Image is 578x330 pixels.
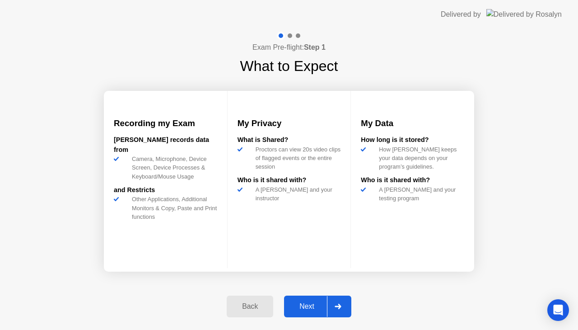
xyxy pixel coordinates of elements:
h4: Exam Pre-flight: [252,42,326,53]
b: Step 1 [304,43,326,51]
div: and Restricts [114,185,217,195]
div: Who is it shared with? [238,175,341,185]
div: Next [287,302,327,311]
h3: Recording my Exam [114,117,217,130]
div: How long is it stored? [361,135,464,145]
h1: What to Expect [240,55,338,77]
div: What is Shared? [238,135,341,145]
div: Who is it shared with? [361,175,464,185]
div: Back [229,302,270,311]
div: A [PERSON_NAME] and your instructor [252,185,341,203]
button: Back [227,296,273,317]
button: Next [284,296,351,317]
div: Delivered by [441,9,481,20]
div: Open Intercom Messenger [547,299,569,321]
div: A [PERSON_NAME] and your testing program [375,185,464,203]
div: Proctors can view 20s video clips of flagged events or the entire session [252,145,341,171]
div: [PERSON_NAME] records data from [114,135,217,155]
div: Camera, Microphone, Device Screen, Device Processes & Keyboard/Mouse Usage [128,155,217,181]
div: How [PERSON_NAME] keeps your data depends on your program’s guidelines. [375,145,464,171]
img: Delivered by Rosalyn [486,9,562,19]
h3: My Privacy [238,117,341,130]
h3: My Data [361,117,464,130]
div: Other Applications, Additional Monitors & Copy, Paste and Print functions [128,195,217,221]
